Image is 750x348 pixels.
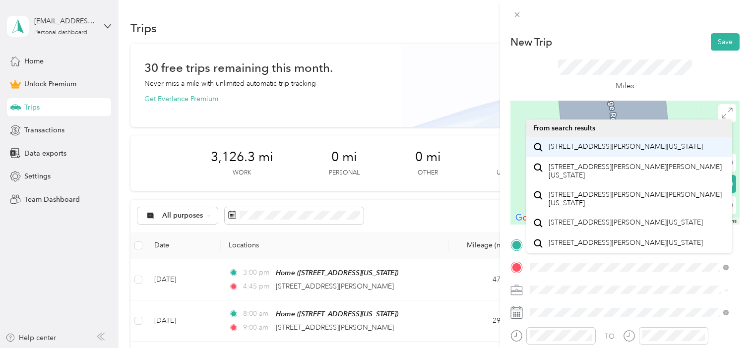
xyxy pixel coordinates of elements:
span: From search results [533,124,595,132]
span: [STREET_ADDRESS][PERSON_NAME][PERSON_NAME][US_STATE] [549,163,725,180]
button: Save [711,33,740,51]
div: TO [605,331,615,342]
iframe: Everlance-gr Chat Button Frame [694,292,750,348]
img: Google [513,212,546,225]
span: [STREET_ADDRESS][PERSON_NAME][US_STATE] [549,238,703,247]
span: [STREET_ADDRESS][PERSON_NAME][US_STATE] [549,142,703,151]
span: [STREET_ADDRESS][PERSON_NAME][PERSON_NAME][US_STATE] [549,190,725,208]
p: New Trip [510,35,552,49]
a: Open this area in Google Maps (opens a new window) [513,212,546,225]
p: Miles [616,80,634,92]
span: [STREET_ADDRESS][PERSON_NAME][US_STATE] [549,218,703,227]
